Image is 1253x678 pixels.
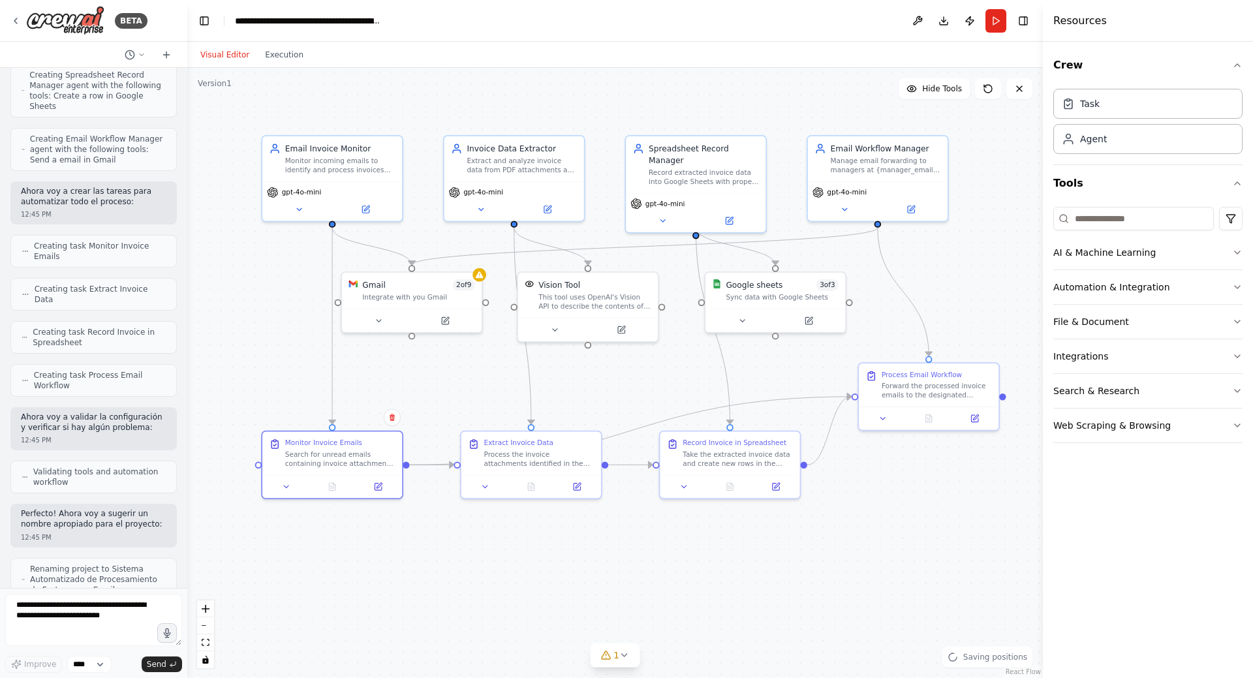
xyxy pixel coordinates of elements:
div: Forward the processed invoice emails to the designated manager email address at {manager_email} w... [882,382,992,400]
div: Search for unread emails containing invoice attachments (PDF files or images) in the Gmail inbox.... [285,450,395,468]
g: Edge from 87609e7f-136f-4284-8b3e-d8a5b0020519 to 6dde5407-c156-46e9-8d0d-82d2269472ee [508,228,537,424]
span: Creating task Extract Invoice Data [35,284,166,305]
button: Search & Research [1053,374,1243,408]
span: gpt-4o-mini [282,188,322,197]
button: Start a new chat [156,47,177,63]
button: Automation & Integration [1053,270,1243,304]
button: Open in side panel [589,323,653,337]
g: Edge from 37a3ab31-9b70-4ee2-a088-b27c8d46de7c to 0643f66e-48eb-4cad-a10c-6bb973583d7d [410,391,852,470]
span: Creating task Monitor Invoice Emails [34,241,166,262]
button: 1 [590,643,640,668]
button: Tools [1053,165,1243,202]
g: Edge from b5a47683-6a44-476a-9e56-b5bd6d44101d to 131e06c9-ff42-4e9d-817b-e431e26b28ea [406,228,883,265]
button: Improve [5,656,62,673]
div: React Flow controls [197,600,214,668]
nav: breadcrumb [235,14,382,27]
span: Renaming project to Sistema Automatizado de Procesamiento de Facturas por Email [30,564,166,595]
button: Open in side panel [333,203,397,217]
g: Edge from 154e1d73-5968-4f2a-b32a-ed4770d148c4 to 5b95413d-ecae-4eea-9a7b-6d7463a1df4d [690,228,736,424]
img: Gmail [348,279,358,288]
button: No output available [706,480,754,493]
div: Manage email forwarding to managers at {manager_email}, organize emails into appropriate folders,... [831,157,941,175]
img: VisionTool [525,279,534,288]
button: File & Document [1053,305,1243,339]
button: Web Scraping & Browsing [1053,408,1243,442]
div: Monitor Invoice EmailsSearch for unread emails containing invoice attachments (PDF files or image... [261,431,403,499]
div: Extract Invoice Data [484,439,553,448]
g: Edge from 37a3ab31-9b70-4ee2-a088-b27c8d46de7c to 6dde5407-c156-46e9-8d0d-82d2269472ee [410,459,454,470]
button: Visual Editor [193,47,257,63]
div: VisionToolVision ToolThis tool uses OpenAI's Vision API to describe the contents of an image. [517,271,659,343]
div: This tool uses OpenAI's Vision API to describe the contents of an image. [538,293,651,311]
button: Open in side panel [777,314,841,328]
div: Email Invoice Monitor [285,143,395,154]
span: gpt-4o-mini [827,188,867,197]
span: 1 [613,649,619,662]
g: Edge from b5a47683-6a44-476a-9e56-b5bd6d44101d to 0643f66e-48eb-4cad-a10c-6bb973583d7d [872,228,935,356]
button: toggle interactivity [197,651,214,668]
button: Switch to previous chat [119,47,151,63]
div: Tools [1053,202,1243,454]
button: Open in side panel [358,480,397,493]
div: BETA [115,13,147,29]
p: Ahora voy a validar la configuración y verificar si hay algún problema: [21,412,166,433]
span: Number of enabled actions [816,279,839,290]
button: Crew [1053,47,1243,84]
p: Ahora voy a crear las tareas para automatizar todo el proceso: [21,187,166,207]
button: zoom in [197,600,214,617]
button: fit view [197,634,214,651]
div: Invoice Data Extractor [467,143,577,154]
button: Click to speak your automation idea [157,623,177,643]
div: Spreadsheet Record ManagerRecord extracted invoice data into Google Sheets with proper formatting... [625,135,767,234]
g: Edge from 6dde5407-c156-46e9-8d0d-82d2269472ee to 5b95413d-ecae-4eea-9a7b-6d7463a1df4d [608,459,653,470]
button: Open in side panel [697,214,761,228]
span: Hide Tools [922,84,962,94]
button: Open in side panel [955,412,995,425]
span: Saving positions [963,652,1027,662]
span: Creating task Process Email Workflow [34,370,166,391]
h4: Resources [1053,13,1107,29]
div: Record Invoice in Spreadsheet [683,439,786,448]
span: Creating Spreadsheet Record Manager agent with the following tools: Create a row in Google Sheets [29,70,166,112]
div: Monitor incoming emails to identify and process invoices from attachments, ensuring all invoice-r... [285,157,395,175]
div: Process Email WorkflowForward the processed invoice emails to the designated manager email addres... [858,362,1000,431]
button: No output available [507,480,555,493]
div: Agent [1080,132,1107,146]
div: Take the extracted invoice data and create new rows in the designated Google Sheets document for ... [683,450,793,468]
img: Logo [26,6,104,35]
div: Spreadsheet Record Manager [649,143,759,166]
button: Open in side panel [515,203,579,217]
div: Google sheets [726,279,782,290]
div: Record extracted invoice data into Google Sheets with proper formatting and organization, maintai... [649,168,759,186]
span: gpt-4o-mini [645,199,685,208]
button: Integrations [1053,339,1243,373]
div: Integrate with you Gmail [362,293,474,302]
button: AI & Machine Learning [1053,236,1243,270]
div: Vision Tool [538,279,580,290]
div: GmailGmail2of9Integrate with you Gmail [341,271,483,333]
span: Validating tools and automation workflow [33,467,166,487]
button: Send [142,656,182,672]
div: Process the invoice attachments identified in the previous step to extract key financial data inc... [484,450,595,468]
div: Monitor Invoice Emails [285,439,362,448]
div: Sync data with Google Sheets [726,293,838,302]
button: Execution [257,47,311,63]
div: Process Email Workflow [882,370,962,379]
div: Extract and analyze invoice data from PDF attachments and images, identifying key financial infor... [467,157,577,175]
span: Send [147,659,166,670]
div: Email Workflow ManagerManage email forwarding to managers at {manager_email}, organize emails int... [807,135,949,222]
div: 12:45 PM [21,532,166,542]
button: No output available [905,412,953,425]
div: Task [1080,97,1100,110]
div: 12:45 PM [21,209,166,219]
span: Improve [24,659,56,670]
button: Hide right sidebar [1014,12,1032,30]
div: Email Invoice MonitorMonitor incoming emails to identify and process invoices from attachments, e... [261,135,403,222]
button: zoom out [197,617,214,634]
img: Google Sheets [713,279,722,288]
button: Open in side panel [756,480,796,493]
button: Delete node [384,409,401,426]
button: Open in side panel [879,203,943,217]
span: gpt-4o-mini [463,188,503,197]
a: React Flow attribution [1006,668,1041,675]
